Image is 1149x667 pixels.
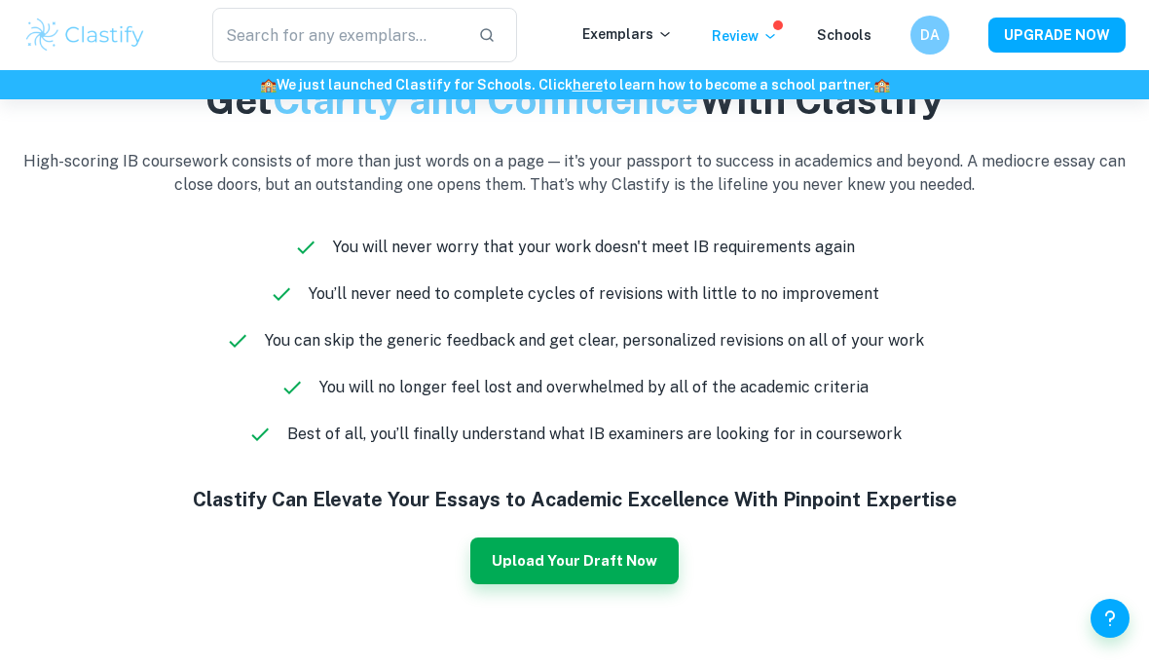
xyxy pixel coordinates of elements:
span: 🏫 [260,77,277,93]
button: Help and Feedback [1091,599,1130,638]
button: UPGRADE NOW [988,18,1126,53]
a: Upload Your Draft Now [470,550,679,569]
p: Review [712,25,778,47]
a: here [573,77,603,93]
button: Upload Your Draft Now [470,537,679,584]
a: Schools [817,27,871,43]
p: Exemplars [582,23,673,45]
p: You’ll never need to complete cycles of revisions with little to no improvement [309,282,879,306]
h6: DA [919,24,942,46]
p: High-scoring IB coursework consists of more than just words on a page — it's your passport to suc... [23,150,1126,197]
p: You will no longer feel lost and overwhelmed by all of the academic criteria [319,376,869,399]
p: You can skip the generic feedback and get clear, personalized revisions on all of your work [265,329,924,352]
img: Clastify logo [23,16,147,55]
h6: We just launched Clastify for Schools. Click to learn how to become a school partner. [4,74,1145,95]
button: DA [910,16,949,55]
h5: Clastify Can Elevate Your Essays to Academic Excellence With Pinpoint Expertise [23,485,1126,514]
p: You will never worry that your work doesn't meet IB requirements again [333,236,855,259]
p: Best of all, you’ll finally understand what IB examiners are looking for in coursework [287,423,902,446]
span: 🏫 [873,77,890,93]
h2: Get With Clastify [23,74,1126,126]
span: Clarity and Confidence [273,77,698,123]
input: Search for any exemplars... [212,8,463,62]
